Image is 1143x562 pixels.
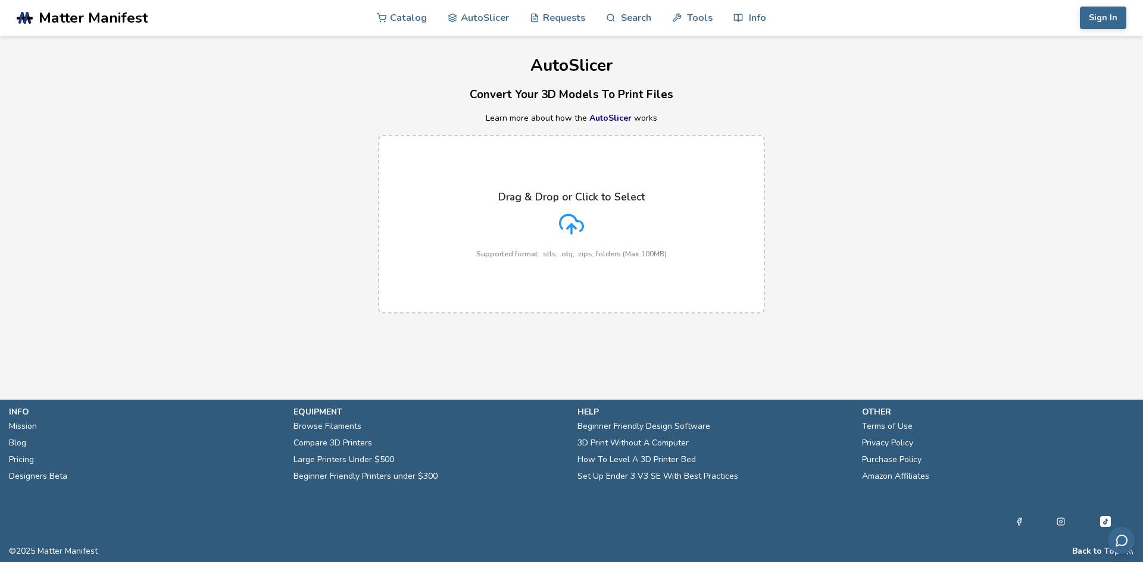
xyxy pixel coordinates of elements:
[589,112,632,124] a: AutoSlicer
[862,451,922,468] a: Purchase Policy
[862,435,913,451] a: Privacy Policy
[577,451,696,468] a: How To Level A 3D Printer Bed
[1108,527,1135,554] button: Send feedback via email
[476,250,667,258] p: Supported format: .stls, .obj, .zips, folders (Max 100MB)
[1098,514,1113,529] a: Tiktok
[9,468,67,485] a: Designers Beta
[39,10,148,26] span: Matter Manifest
[9,451,34,468] a: Pricing
[293,468,438,485] a: Beginner Friendly Printers under $300
[9,435,26,451] a: Blog
[577,406,850,418] p: help
[1057,514,1065,529] a: Instagram
[577,435,689,451] a: 3D Print Without A Computer
[1015,514,1023,529] a: Facebook
[293,406,566,418] p: equipment
[862,406,1135,418] p: other
[862,468,929,485] a: Amazon Affiliates
[9,418,37,435] a: Mission
[1072,547,1120,556] button: Back to Top
[293,451,394,468] a: Large Printers Under $500
[1126,547,1134,556] a: RSS Feed
[577,468,738,485] a: Set Up Ender 3 V3 SE With Best Practices
[498,191,645,203] p: Drag & Drop or Click to Select
[577,418,710,435] a: Beginner Friendly Design Software
[9,406,282,418] p: info
[862,418,913,435] a: Terms of Use
[9,547,98,556] span: © 2025 Matter Manifest
[1080,7,1126,29] button: Sign In
[293,418,361,435] a: Browse Filaments
[293,435,372,451] a: Compare 3D Printers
